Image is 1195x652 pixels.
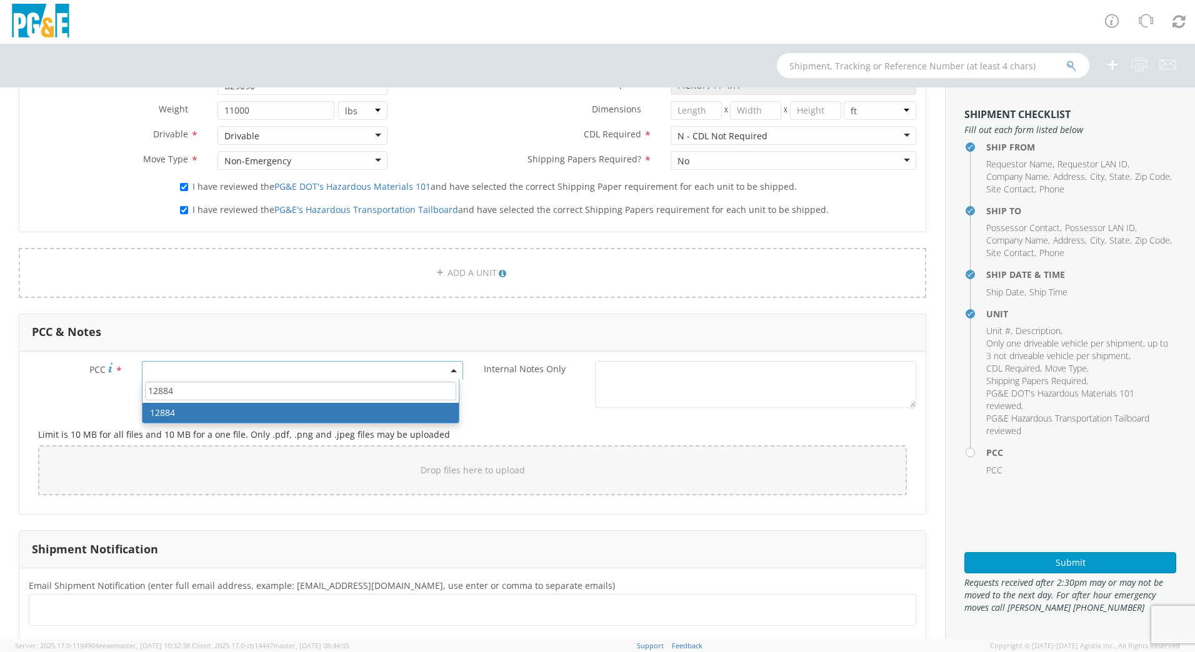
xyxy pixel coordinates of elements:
span: Unit # [986,325,1011,337]
span: Address [1053,170,1085,182]
div: N - CDL Not Required [677,130,767,142]
h4: PCC [986,448,1176,457]
span: Drivable [153,128,188,140]
span: City [1090,170,1104,182]
span: Shipping Papers Required [986,375,1086,387]
span: Move Type [143,153,188,165]
span: Only one driveable vehicle per shipment, up to 3 not driveable vehicle per shipment [986,337,1168,362]
div: No [677,155,689,167]
li: , [1135,234,1172,247]
span: Email Shipment Notification (enter full email address, example: jdoe01@agistix.com, use enter or ... [29,580,615,591]
input: Shipment, Tracking or Reference Number (at least 4 chars) [777,53,1089,78]
span: Fill out each form listed below [964,124,1176,136]
h5: Limit is 10 MB for all files and 10 MB for a one file. Only .pdf, .png and .jpeg files may be upl... [38,430,907,439]
li: , [1053,234,1087,247]
span: PCC [986,464,1002,476]
li: , [1045,362,1089,375]
span: Dimensions [592,103,641,115]
span: Internal Notes Only [484,363,566,375]
li: , [1065,222,1137,234]
span: State [1109,234,1130,246]
span: Site Contact [986,183,1034,195]
a: Support [637,641,664,650]
span: Company Name [986,234,1048,246]
li: , [986,158,1054,170]
strong: Shipment Checklist [964,107,1071,121]
span: master, [DATE] 08:44:05 [273,641,349,650]
li: , [1109,234,1132,247]
span: Possessor Contact [986,222,1060,234]
span: PCC [89,363,106,375]
span: Drop files here to upload [421,464,525,476]
input: Width [730,101,781,120]
span: Company Name [986,170,1048,182]
li: , [986,325,1012,337]
li: , [1016,325,1062,337]
h4: Unit [986,309,1176,319]
li: , [986,222,1062,234]
span: State [1109,170,1130,182]
li: , [986,234,1050,247]
img: pge-logo-06675f144f4cfa6a6814.png [9,4,72,41]
li: , [1053,170,1087,183]
li: , [986,337,1173,362]
li: , [1135,170,1172,183]
span: Shipping Papers Required? [527,153,641,165]
span: City [1090,234,1104,246]
li: , [986,387,1173,412]
h4: Ship To [986,206,1176,215]
input: I have reviewed thePG&E DOT's Hazardous Materials 101and have selected the correct Shipping Paper... [180,183,188,191]
span: PG&E DOT's Hazardous Materials 101 reviewed [986,387,1134,412]
span: Zip Code [1135,170,1170,182]
li: , [986,247,1036,259]
a: PG&E's Hazardous Transportation Tailboard [274,204,458,215]
span: Copyright © [DATE]-[DATE] Agistix Inc., All Rights Reserved [990,641,1180,651]
input: Length [671,101,722,120]
span: Phone [1039,183,1064,195]
span: Requestor LAN ID [1057,158,1127,170]
span: Ship Time [1029,286,1067,298]
h3: PCC & Notes [32,326,101,338]
li: , [986,183,1036,195]
h4: Ship From [986,142,1176,152]
a: Feedback [672,641,702,650]
span: PG&E Hazardous Transportation Tailboard reviewed [986,412,1149,437]
span: Server: 2025.17.0-1194904eeae [15,641,190,650]
input: Height [790,101,841,120]
li: , [1090,170,1106,183]
li: , [986,362,1042,375]
a: PG&E DOT's Hazardous Materials 101 [274,180,431,192]
span: Move Type [1045,362,1087,374]
div: Non-Emergency [224,155,291,167]
div: Drivable [224,130,259,142]
span: Phone [1039,247,1064,259]
span: Site Contact [986,247,1034,259]
span: I have reviewed the and have selected the correct Shipping Paper requirement for each unit to be ... [192,180,797,192]
li: , [986,375,1088,387]
li: , [1057,158,1129,170]
span: X [722,101,731,120]
span: master, [DATE] 10:32:38 [114,641,190,650]
span: Weight [159,103,188,115]
button: Submit [964,552,1176,573]
span: CDL Required [584,128,641,140]
span: Address [1053,234,1085,246]
span: Unit # [162,78,188,90]
span: Description [593,78,641,90]
span: Requestor Name [986,158,1052,170]
li: , [986,286,1026,299]
span: Ship Date [986,286,1024,298]
span: Requests received after 2:30pm may or may not be moved to the next day. For after hour emergency ... [964,576,1176,614]
span: Possessor LAN ID [1065,222,1135,234]
span: I have reviewed the and have selected the correct Shipping Papers requirement for each unit to be... [192,204,829,215]
span: Zip Code [1135,234,1170,246]
span: X [781,101,790,120]
span: Client: 2025.17.0-cb14447 [192,641,349,650]
li: , [1090,234,1106,247]
li: 12884 [142,403,459,423]
h4: Ship Date & Time [986,270,1176,279]
span: Description [1016,325,1061,337]
span: CDL Required [986,362,1040,374]
li: , [1109,170,1132,183]
li: , [986,170,1050,183]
